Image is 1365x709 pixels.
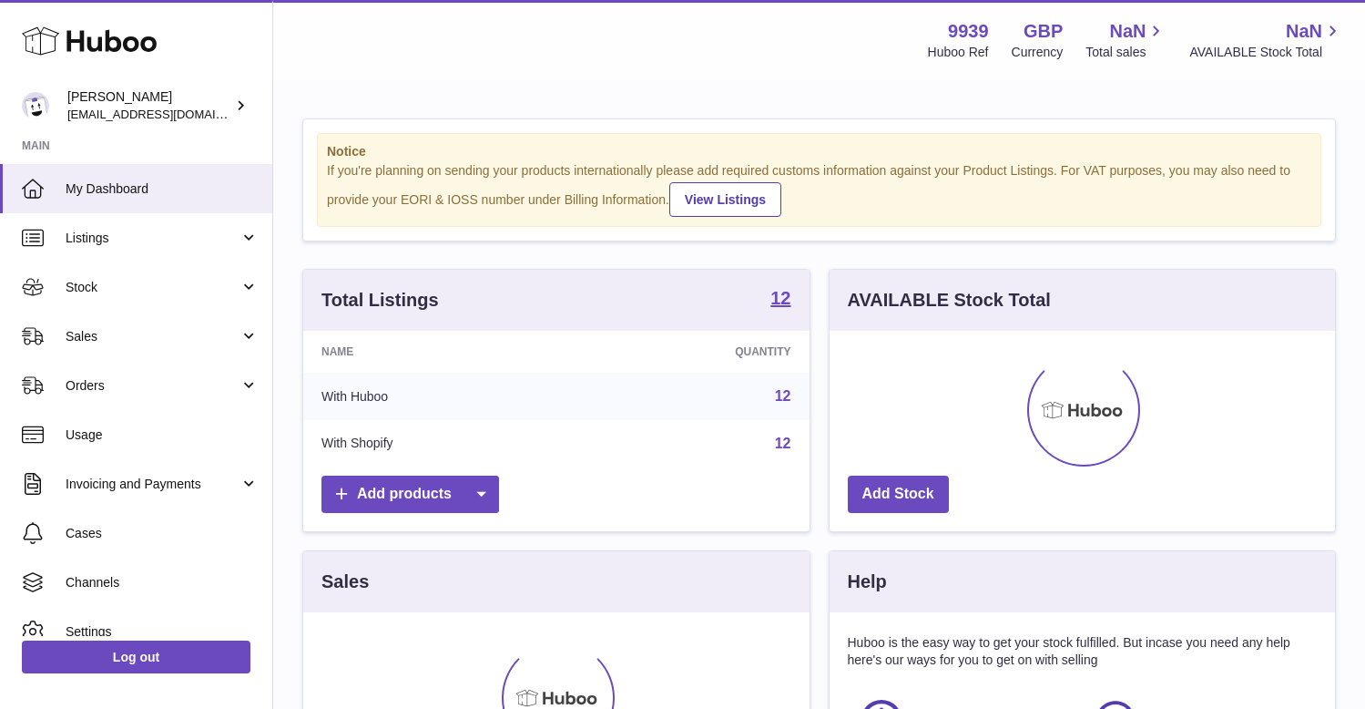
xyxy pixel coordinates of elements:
[1189,19,1343,61] a: NaN AVAILABLE Stock Total
[928,44,989,61] div: Huboo Ref
[66,180,259,198] span: My Dashboard
[1085,44,1166,61] span: Total sales
[669,182,781,217] a: View Listings
[303,420,576,468] td: With Shopify
[775,388,791,404] a: 12
[848,570,887,594] h3: Help
[770,289,790,307] strong: 12
[22,641,250,673] a: Log out
[1189,44,1343,61] span: AVAILABLE Stock Total
[770,289,790,311] a: 12
[1109,19,1146,44] span: NaN
[948,19,989,44] strong: 9939
[1085,19,1166,61] a: NaN Total sales
[321,570,369,594] h3: Sales
[66,574,259,591] span: Channels
[848,476,949,513] a: Add Stock
[327,143,1311,160] strong: Notice
[848,634,1318,669] p: Huboo is the easy way to get your stock fulfilled. But incase you need any help here's our ways f...
[848,288,1051,313] h3: AVAILABLE Stock Total
[66,377,239,395] span: Orders
[66,230,239,247] span: Listings
[1012,44,1064,61] div: Currency
[66,328,239,345] span: Sales
[66,623,259,641] span: Settings
[327,162,1311,217] div: If you're planning on sending your products internationally please add required customs informati...
[67,88,231,123] div: [PERSON_NAME]
[1024,19,1063,44] strong: GBP
[66,476,239,493] span: Invoicing and Payments
[775,436,791,451] a: 12
[66,525,259,542] span: Cases
[576,331,810,373] th: Quantity
[321,288,439,313] h3: Total Listings
[303,331,576,373] th: Name
[1286,19,1322,44] span: NaN
[66,279,239,296] span: Stock
[303,373,576,420] td: With Huboo
[66,426,259,444] span: Usage
[22,92,49,119] img: internalAdmin-9939@internal.huboo.com
[67,107,268,121] span: [EMAIL_ADDRESS][DOMAIN_NAME]
[321,476,499,513] a: Add products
